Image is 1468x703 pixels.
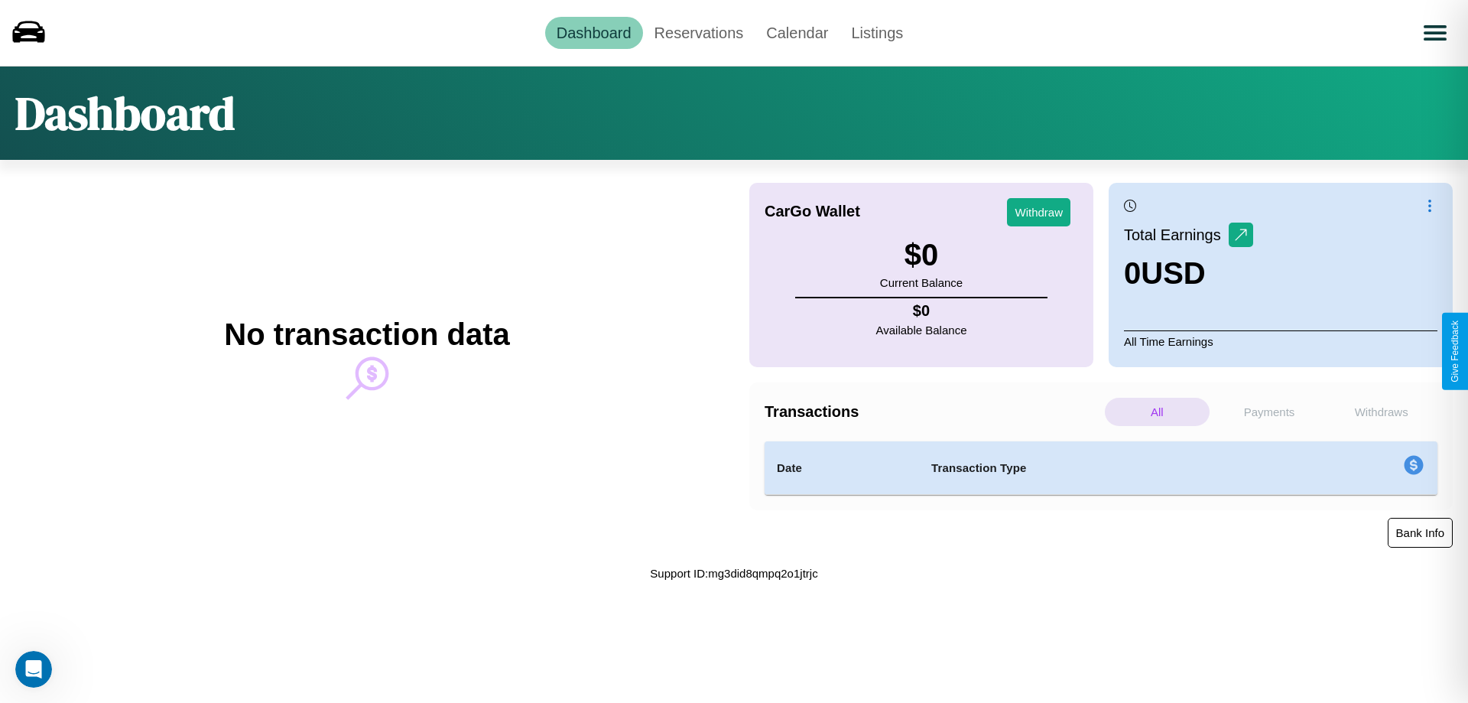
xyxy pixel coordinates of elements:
[1124,256,1253,291] h3: 0 USD
[931,459,1278,477] h4: Transaction Type
[765,403,1101,421] h4: Transactions
[1414,11,1457,54] button: Open menu
[1217,398,1322,426] p: Payments
[15,82,235,145] h1: Dashboard
[840,17,914,49] a: Listings
[1007,198,1070,226] button: Withdraw
[224,317,509,352] h2: No transaction data
[1105,398,1210,426] p: All
[765,441,1437,495] table: simple table
[1124,221,1229,249] p: Total Earnings
[15,651,52,688] iframe: Intercom live chat
[1450,321,1460,382] div: Give Feedback
[880,272,963,293] p: Current Balance
[1388,518,1453,548] button: Bank Info
[755,17,840,49] a: Calendar
[1124,330,1437,352] p: All Time Earnings
[1329,398,1434,426] p: Withdraws
[765,203,860,220] h4: CarGo Wallet
[650,563,817,584] p: Support ID: mg3did8qmpq2o1jtrjc
[880,238,963,272] h3: $ 0
[545,17,643,49] a: Dashboard
[876,302,967,320] h4: $ 0
[643,17,755,49] a: Reservations
[876,320,967,340] p: Available Balance
[777,459,907,477] h4: Date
